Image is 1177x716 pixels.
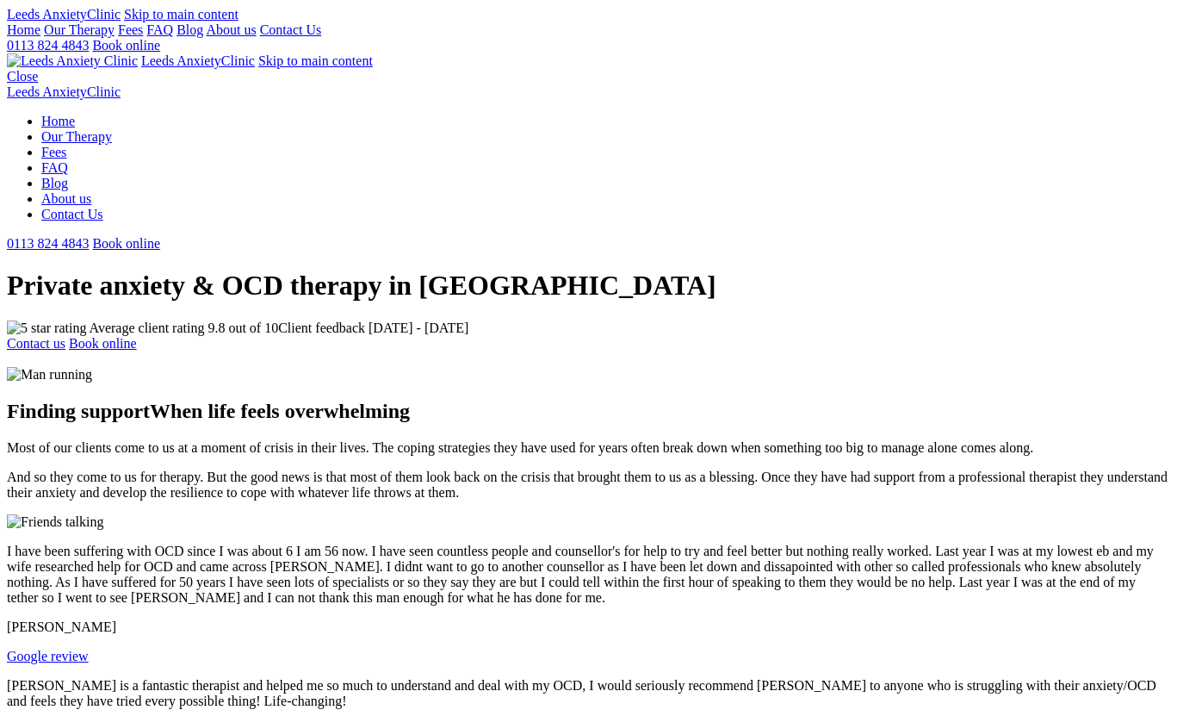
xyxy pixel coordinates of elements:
a: 0113 824 4843 [7,38,89,53]
img: 5 star rating [7,321,86,336]
img: Leeds Anxiety Clinic [7,53,138,69]
a: FAQ [146,22,173,37]
a: About us [41,191,91,206]
p: Most of our clients come to us at a moment of crisis in their lives. The coping strategies they h... [7,440,1170,456]
a: Leeds AnxietyClinic [141,53,255,68]
span: Leeds Anxiety [7,7,87,22]
a: Home [7,22,40,37]
p: And so they come to us for therapy. But the good news is that most of them look back on the crisi... [7,470,1170,501]
a: Contact Us [41,207,103,221]
a: Our Therapy [44,22,115,37]
a: Blog [41,176,68,190]
a: Contact Us [260,22,322,37]
p: [PERSON_NAME] is a fantastic therapist and helped me so much to understand and deal with my OCD, ... [7,678,1170,709]
a: Google review [7,649,89,663]
img: Man running [7,367,92,383]
span: Average client rating 9.8 out of 10 [90,321,279,335]
div: Client feedback [DATE] - [DATE] [7,321,1170,336]
a: Blog [177,22,203,37]
a: Leeds AnxietyClinic [7,7,121,22]
a: Contact us [7,336,65,351]
p: I have been suffering with OCD since I was about 6 I am 56 now. I have seen countless people and ... [7,544,1170,606]
a: Home [41,114,75,128]
span: Finding support [7,400,150,422]
a: 0113 824 4843 [7,236,89,251]
a: About us [206,22,256,37]
a: Our Therapy [41,129,112,144]
img: Friends talking [7,514,103,530]
span: Leeds Anxiety [141,53,221,68]
a: Book online [92,38,160,53]
a: Skip to main content [124,7,238,22]
a: Close [7,69,38,84]
p: [PERSON_NAME] [7,619,1170,635]
a: Fees [41,145,66,159]
a: Book online [69,336,137,351]
a: FAQ [41,160,68,175]
a: Book online [92,236,160,251]
h2: When life feels overwhelming [7,400,1170,423]
span: Leeds Anxiety [7,84,87,99]
a: Skip to main content [258,53,373,68]
h1: Private anxiety & OCD therapy in [GEOGRAPHIC_DATA] [7,270,1170,302]
a: Fees [118,22,143,37]
a: Leeds AnxietyClinic [7,84,121,99]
